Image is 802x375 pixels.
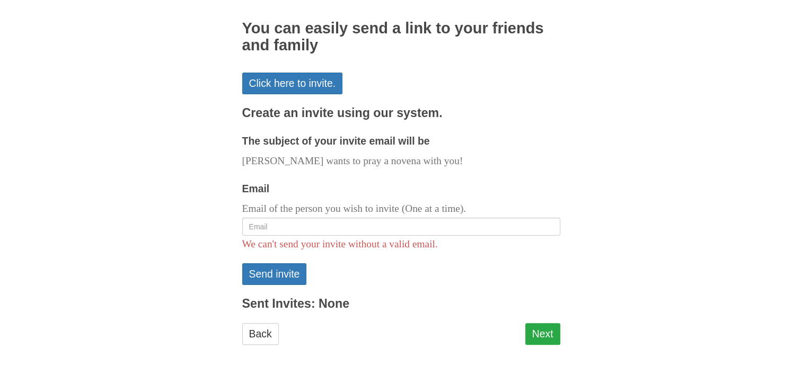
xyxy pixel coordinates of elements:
label: Email [242,180,270,198]
a: Back [242,323,279,345]
p: [PERSON_NAME] wants to pray a novena with you! [242,153,560,170]
h2: You can easily send a link to your friends and family [242,20,560,54]
h3: Create an invite using our system. [242,106,560,120]
a: Next [525,323,560,345]
button: Send invite [242,263,307,285]
p: Email of the person you wish to invite (One at a time). [242,200,560,218]
input: Email [242,218,560,236]
span: We can't send your invite without a valid email. [242,238,438,249]
label: The subject of your invite email will be [242,132,430,150]
h3: Sent Invites: None [242,297,560,311]
a: Click here to invite. [242,73,343,94]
